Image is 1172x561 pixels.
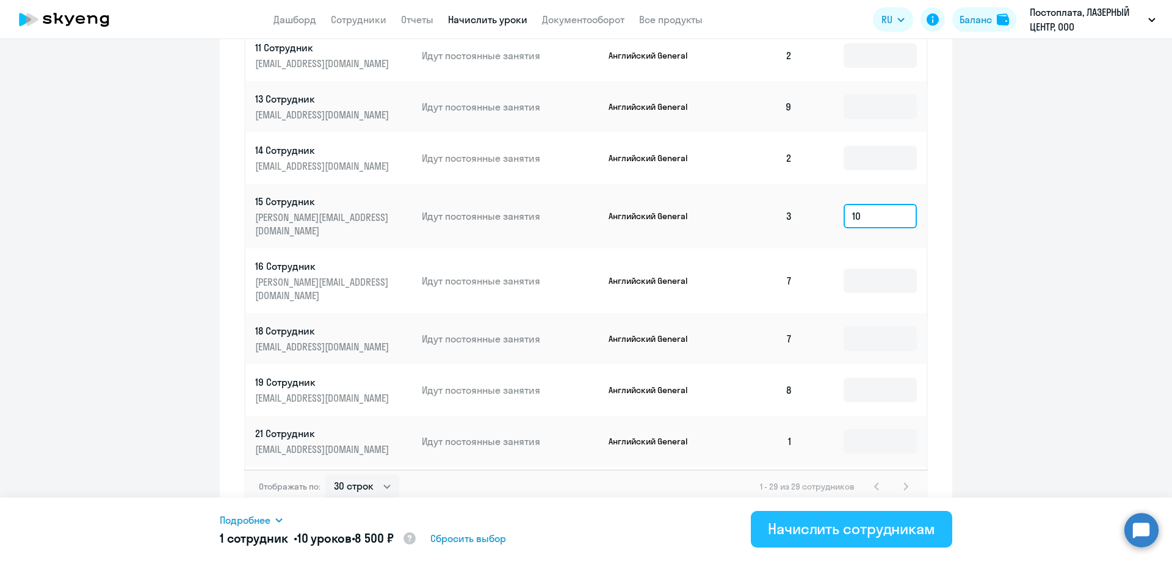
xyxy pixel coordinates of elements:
[255,92,412,121] a: 13 Сотрудник[EMAIL_ADDRESS][DOMAIN_NAME]
[609,153,700,164] p: Английский General
[609,211,700,222] p: Английский General
[768,519,935,538] div: Начислить сотрудникам
[609,333,700,344] p: Английский General
[255,427,392,440] p: 21 Сотрудник
[255,427,412,456] a: 21 Сотрудник[EMAIL_ADDRESS][DOMAIN_NAME]
[609,385,700,396] p: Английский General
[448,13,527,26] a: Начислить уроки
[255,324,412,353] a: 18 Сотрудник[EMAIL_ADDRESS][DOMAIN_NAME]
[609,101,700,112] p: Английский General
[422,49,599,62] p: Идут постоянные занятия
[255,195,412,237] a: 15 Сотрудник[PERSON_NAME][EMAIL_ADDRESS][DOMAIN_NAME]
[422,383,599,397] p: Идут постоянные занятия
[717,81,802,132] td: 9
[717,416,802,467] td: 1
[430,531,506,546] span: Сбросить выбор
[255,92,392,106] p: 13 Сотрудник
[255,57,392,70] p: [EMAIL_ADDRESS][DOMAIN_NAME]
[952,7,1016,32] button: Балансbalance
[873,7,913,32] button: RU
[255,195,392,208] p: 15 Сотрудник
[331,13,386,26] a: Сотрудники
[717,364,802,416] td: 8
[273,13,316,26] a: Дашборд
[881,12,892,27] span: RU
[1030,5,1143,34] p: Постоплата, ЛАЗЕРНЫЙ ЦЕНТР, ООО
[751,511,952,548] button: Начислить сотрудникам
[255,143,412,173] a: 14 Сотрудник[EMAIL_ADDRESS][DOMAIN_NAME]
[1024,5,1162,34] button: Постоплата, ЛАЗЕРНЫЙ ЦЕНТР, ООО
[422,209,599,223] p: Идут постоянные занятия
[609,275,700,286] p: Английский General
[997,13,1009,26] img: balance
[422,100,599,114] p: Идут постоянные занятия
[255,340,392,353] p: [EMAIL_ADDRESS][DOMAIN_NAME]
[422,332,599,346] p: Идут постоянные занятия
[422,435,599,448] p: Идут постоянные занятия
[639,13,703,26] a: Все продукты
[717,248,802,313] td: 7
[717,313,802,364] td: 7
[255,375,412,405] a: 19 Сотрудник[EMAIL_ADDRESS][DOMAIN_NAME]
[255,443,392,456] p: [EMAIL_ADDRESS][DOMAIN_NAME]
[220,513,270,527] span: Подробнее
[255,41,392,54] p: 11 Сотрудник
[255,375,392,389] p: 19 Сотрудник
[760,481,855,492] span: 1 - 29 из 29 сотрудников
[255,259,392,273] p: 16 Сотрудник
[255,324,392,338] p: 18 Сотрудник
[717,467,802,532] td: 10
[355,530,393,546] span: 8 500 ₽
[255,108,392,121] p: [EMAIL_ADDRESS][DOMAIN_NAME]
[401,13,433,26] a: Отчеты
[609,50,700,61] p: Английский General
[609,436,700,447] p: Английский General
[297,530,352,546] span: 10 уроков
[717,184,802,248] td: 3
[255,159,392,173] p: [EMAIL_ADDRESS][DOMAIN_NAME]
[255,275,392,302] p: [PERSON_NAME][EMAIL_ADDRESS][DOMAIN_NAME]
[259,481,320,492] span: Отображать по:
[542,13,624,26] a: Документооборот
[422,151,599,165] p: Идут постоянные занятия
[422,274,599,288] p: Идут постоянные занятия
[255,211,392,237] p: [PERSON_NAME][EMAIL_ADDRESS][DOMAIN_NAME]
[255,259,412,302] a: 16 Сотрудник[PERSON_NAME][EMAIL_ADDRESS][DOMAIN_NAME]
[255,391,392,405] p: [EMAIL_ADDRESS][DOMAIN_NAME]
[255,41,412,70] a: 11 Сотрудник[EMAIL_ADDRESS][DOMAIN_NAME]
[255,143,392,157] p: 14 Сотрудник
[717,132,802,184] td: 2
[220,530,417,548] h5: 1 сотрудник • •
[960,12,992,27] div: Баланс
[717,30,802,81] td: 2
